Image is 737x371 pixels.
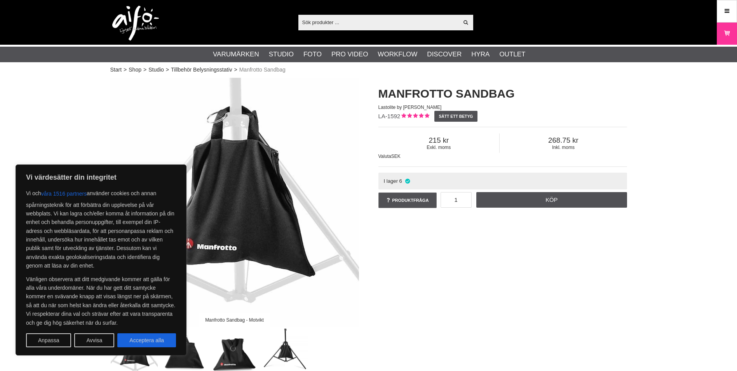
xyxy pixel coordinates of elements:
[26,275,176,327] p: Vänligen observera att ditt medgivande kommer att gälla för alla våra underdomäner. När du har ge...
[391,154,401,159] span: SEK
[110,78,359,327] img: Manfrotto Sandbag - Motvikt
[234,66,237,74] span: >
[148,66,164,74] a: Studio
[16,164,186,355] div: Vi värdesätter din integritet
[500,145,627,150] span: Inkl. moms
[378,154,391,159] span: Valuta
[269,49,294,59] a: Studio
[199,313,270,327] div: Manfrotto Sandbag - Motvikt
[331,49,368,59] a: Pro Video
[499,49,525,59] a: Outlet
[399,178,402,184] span: 6
[303,49,322,59] a: Foto
[476,192,627,208] a: Köp
[378,192,437,208] a: Produktfråga
[26,333,71,347] button: Anpassa
[41,187,87,201] button: våra 1516 partners
[383,178,398,184] span: I lager
[378,105,442,110] span: Lastolite by [PERSON_NAME]
[110,66,122,74] a: Start
[378,145,500,150] span: Exkl. moms
[378,136,500,145] span: 215
[143,66,146,74] span: >
[378,49,417,59] a: Workflow
[404,178,411,184] i: I lager
[239,66,286,74] span: Manfrotto Sandbag
[298,16,459,28] input: Sök produkter ...
[427,49,462,59] a: Discover
[471,49,490,59] a: Hyra
[124,66,127,74] span: >
[434,111,477,122] a: Sätt ett betyg
[378,86,627,102] h1: Manfrotto Sandbag
[112,6,159,41] img: logo.png
[500,136,627,145] span: 268.75
[117,333,176,347] button: Acceptera alla
[400,112,429,121] div: Kundbetyg: 5.00
[378,113,401,119] span: LA-1592
[166,66,169,74] span: >
[213,49,259,59] a: Varumärken
[26,173,176,182] p: Vi värdesätter din integritet
[129,66,141,74] a: Shop
[171,66,232,74] a: Tillbehör Belysningsstativ
[74,333,114,347] button: Avvisa
[26,187,176,270] p: Vi och använder cookies och annan spårningsteknik för att förbättra din upplevelse på vår webbpla...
